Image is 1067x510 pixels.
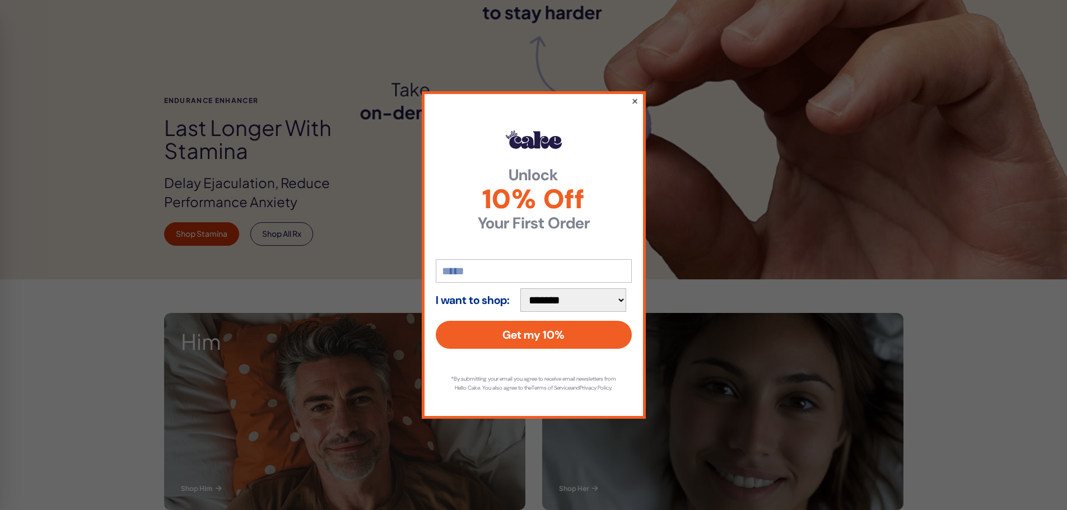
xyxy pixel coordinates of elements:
span: 10% Off [436,186,632,213]
strong: Your First Order [436,216,632,231]
strong: I want to shop: [436,294,510,306]
p: *By submitting your email you agree to receive email newsletters from Hello Cake. You also agree ... [447,375,621,392]
a: Terms of Service [532,384,571,391]
a: Privacy Policy [580,384,611,391]
img: Hello Cake [506,130,562,148]
strong: Unlock [436,167,632,183]
button: × [631,94,638,107]
button: Get my 10% [436,321,632,349]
